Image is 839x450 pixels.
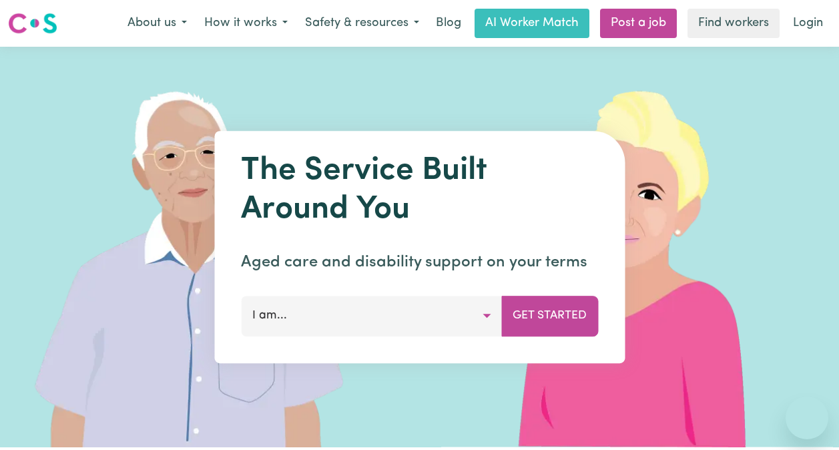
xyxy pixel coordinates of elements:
[8,8,57,39] a: Careseekers logo
[501,296,598,336] button: Get Started
[8,11,57,35] img: Careseekers logo
[196,9,296,37] button: How it works
[296,9,428,37] button: Safety & resources
[600,9,677,38] a: Post a job
[241,296,502,336] button: I am...
[428,9,469,38] a: Blog
[786,397,828,439] iframe: Button to launch messaging window
[687,9,780,38] a: Find workers
[241,152,598,229] h1: The Service Built Around You
[785,9,831,38] a: Login
[475,9,589,38] a: AI Worker Match
[119,9,196,37] button: About us
[241,250,598,274] p: Aged care and disability support on your terms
